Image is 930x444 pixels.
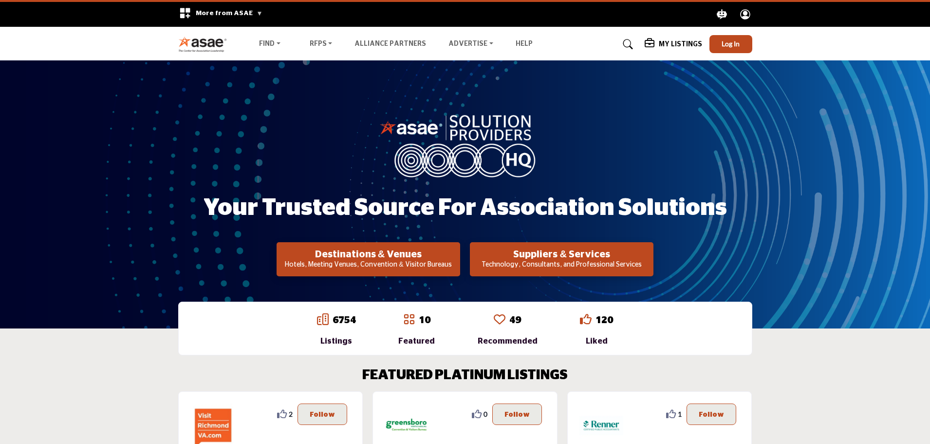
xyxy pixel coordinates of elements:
[580,335,613,347] div: Liked
[204,193,727,223] h1: Your Trusted Source for Association Solutions
[659,40,702,49] h5: My Listings
[289,409,293,419] span: 2
[178,36,232,52] img: Site Logo
[722,39,740,48] span: Log In
[699,409,724,420] p: Follow
[298,404,347,425] button: Follow
[473,260,651,270] p: Technology, Consultants, and Professional Services
[333,315,356,325] a: 6754
[173,2,269,27] div: More from ASAE
[317,335,356,347] div: Listings
[354,40,426,47] a: Alliance Partners
[380,113,550,177] img: image
[196,10,262,17] span: More from ASAE
[473,249,651,260] h2: Suppliers & Services
[277,242,460,276] button: Destinations & Venues Hotels, Meeting Venues, Convention & Visitor Bureaus
[303,38,339,51] a: RFPs
[492,404,542,425] button: Follow
[614,37,639,52] a: Search
[509,315,521,325] a: 49
[709,35,752,53] button: Log In
[516,40,533,47] a: Help
[595,315,613,325] a: 120
[442,38,500,51] a: Advertise
[478,335,538,347] div: Recommended
[362,367,568,384] h2: FEATURED PLATINUM LISTINGS
[419,315,430,325] a: 10
[279,260,457,270] p: Hotels, Meeting Venues, Convention & Visitor Bureaus
[687,404,736,425] button: Follow
[494,313,505,327] a: Go to Recommended
[279,249,457,260] h2: Destinations & Venues
[580,313,592,325] i: Go to Liked
[678,409,682,419] span: 1
[403,313,415,327] a: Go to Featured
[398,335,435,347] div: Featured
[645,39,702,50] div: My Listings
[252,38,287,51] a: Find
[310,409,335,420] p: Follow
[504,409,530,420] p: Follow
[470,242,653,276] button: Suppliers & Services Technology, Consultants, and Professional Services
[484,409,487,419] span: 0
